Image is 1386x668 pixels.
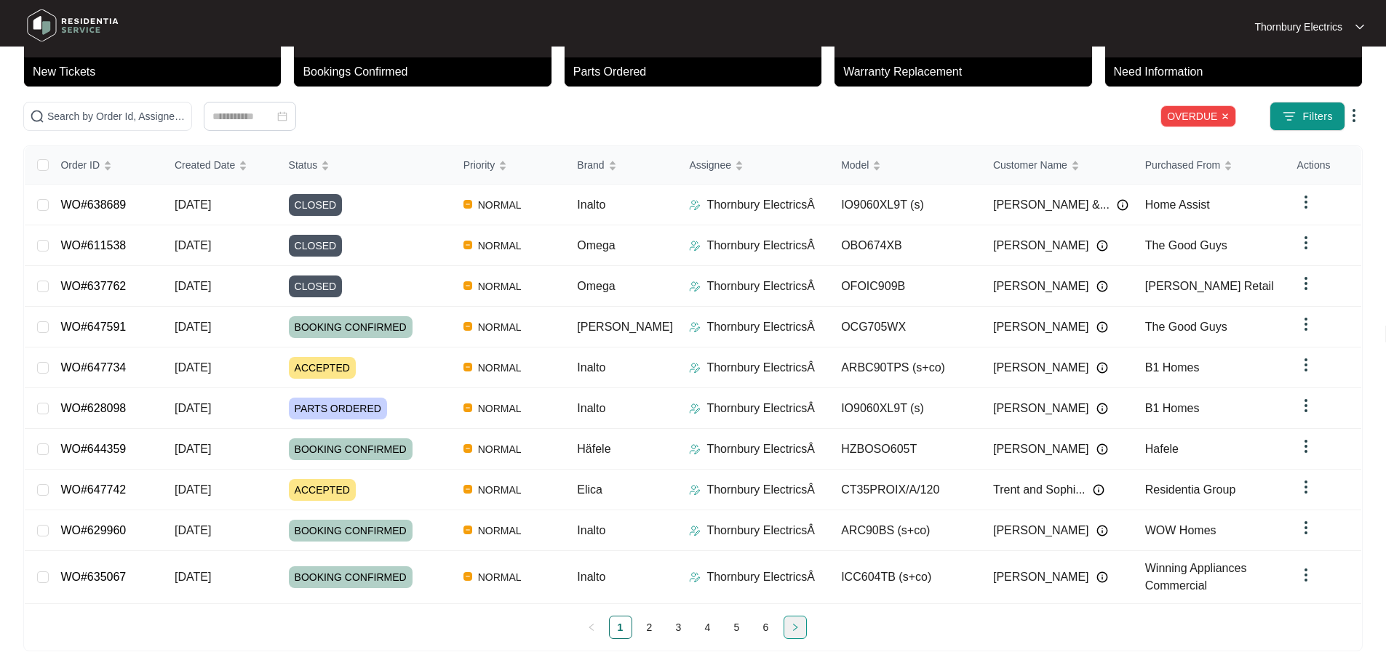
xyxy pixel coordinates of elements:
span: Brand [577,157,604,173]
button: left [580,616,603,639]
p: Thornbury ElectricsÂ [706,400,815,417]
img: Assigner Icon [689,443,701,455]
img: Vercel Logo [463,241,472,249]
span: NORMAL [472,522,527,539]
th: Status [277,146,452,185]
img: Assigner Icon [689,321,701,333]
p: Parts Ordered [573,63,821,81]
span: NORMAL [472,318,527,336]
a: 3 [668,616,690,638]
p: Thornbury ElectricsÂ [706,481,815,499]
span: BOOKING CONFIRMED [289,438,413,460]
img: dropdown arrow [1297,193,1315,211]
span: [PERSON_NAME] &... [993,196,1110,214]
img: dropdown arrow [1355,23,1364,31]
li: Previous Page [580,616,603,639]
span: Order ID [60,157,100,173]
a: WO#644359 [60,443,126,455]
span: CLOSED [289,235,343,257]
p: Bookings Confirmed [303,63,551,81]
span: NORMAL [472,481,527,499]
span: NORMAL [472,359,527,377]
a: 4 [697,616,719,638]
img: Assigner Icon [689,403,701,414]
th: Order ID [49,146,163,185]
span: [DATE] [175,321,211,333]
li: 5 [725,616,749,639]
img: Vercel Logo [463,281,472,290]
li: Next Page [784,616,807,639]
th: Model [829,146,981,185]
span: PARTS ORDERED [289,398,387,419]
span: [PERSON_NAME] [577,321,673,333]
span: [PERSON_NAME] [993,568,1089,586]
span: NORMAL [472,196,527,214]
span: B1 Homes [1145,402,1200,414]
img: dropdown arrow [1297,275,1315,292]
td: OBO674XB [829,225,981,266]
td: ARC90BS (s+co) [829,510,981,551]
td: IO9060XL9T (s) [829,388,981,429]
p: Need Information [1114,63,1362,81]
span: Created Date [175,157,235,173]
span: NORMAL [472,278,527,295]
span: Inalto [577,402,605,414]
span: [DATE] [175,571,211,583]
img: dropdown arrow [1297,397,1315,414]
span: Trent and Sophi... [993,481,1086,499]
a: 6 [755,616,777,638]
span: [PERSON_NAME] [993,400,1089,417]
span: NORMAL [472,568,527,586]
td: ICC604TB (s+co) [829,551,981,604]
span: [PERSON_NAME] [993,237,1089,254]
span: left [587,623,596,632]
span: Inalto [577,361,605,374]
span: Inalto [577,571,605,583]
img: Info icon [1096,321,1108,333]
span: [DATE] [175,198,211,211]
a: WO#647734 [60,361,126,374]
span: [PERSON_NAME] [993,440,1089,458]
span: B1 Homes [1145,361,1200,374]
th: Actions [1286,146,1361,185]
span: OVERDUE [1160,105,1236,127]
p: Thornbury Electrics [1254,20,1342,34]
p: Thornbury ElectricsÂ [706,278,815,295]
img: Assigner Icon [689,362,701,374]
td: IO9060XL9T (s) [829,185,981,225]
a: WO#629960 [60,524,126,536]
button: filter iconFilters [1270,102,1345,131]
span: Residentia Group [1145,483,1236,496]
img: dropdown arrow [1297,566,1315,584]
img: Vercel Logo [463,444,472,453]
img: Vercel Logo [463,485,472,494]
img: dropdown arrow [1297,234,1315,251]
a: WO#647742 [60,483,126,496]
li: 1 [609,616,632,639]
span: [DATE] [175,239,211,251]
img: dropdown arrow [1297,438,1315,455]
span: Inalto [577,198,605,211]
span: WOW Homes [1145,524,1216,536]
span: Purchased From [1145,157,1220,173]
a: 5 [726,616,748,638]
td: ARBC90TPS (s+co) [829,347,981,388]
span: [DATE] [175,443,211,455]
span: [DATE] [175,361,211,374]
span: Filters [1302,109,1333,124]
span: Assignee [689,157,731,173]
span: Omega [577,280,615,292]
img: Info icon [1096,571,1108,583]
span: [DATE] [175,524,211,536]
span: NORMAL [472,440,527,458]
a: 1 [610,616,632,638]
span: The Good Guys [1145,321,1227,333]
span: [PERSON_NAME] [993,318,1089,336]
th: Assignee [677,146,829,185]
span: Winning Appliances Commercial [1145,562,1247,592]
img: Info icon [1096,240,1108,251]
img: dropdown arrow [1297,519,1315,536]
td: OFOIC909B [829,266,981,307]
span: [DATE] [175,402,211,414]
th: Priority [452,146,566,185]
